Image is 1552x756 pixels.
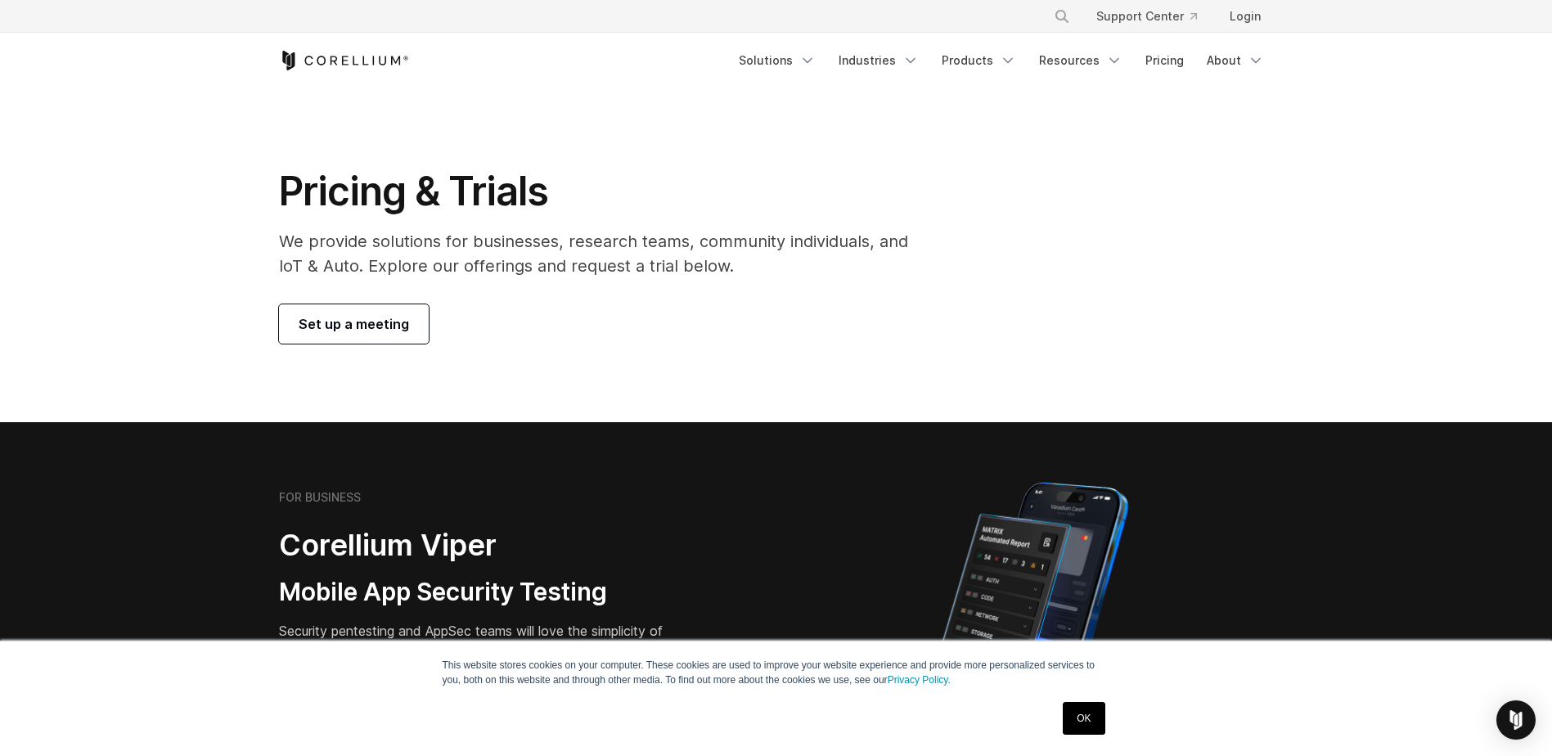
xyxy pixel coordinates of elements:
[1047,2,1077,31] button: Search
[1029,46,1132,75] a: Resources
[279,167,931,216] h1: Pricing & Trials
[1034,2,1274,31] div: Navigation Menu
[729,46,825,75] a: Solutions
[932,46,1026,75] a: Products
[279,229,931,278] p: We provide solutions for businesses, research teams, community individuals, and IoT & Auto. Explo...
[1197,46,1274,75] a: About
[299,314,409,334] span: Set up a meeting
[888,674,951,686] a: Privacy Policy.
[1496,700,1536,740] div: Open Intercom Messenger
[279,304,429,344] a: Set up a meeting
[1063,702,1104,735] a: OK
[1136,46,1194,75] a: Pricing
[729,46,1274,75] div: Navigation Menu
[279,577,698,608] h3: Mobile App Security Testing
[279,51,409,70] a: Corellium Home
[279,621,698,680] p: Security pentesting and AppSec teams will love the simplicity of automated report generation comb...
[443,658,1110,687] p: This website stores cookies on your computer. These cookies are used to improve your website expe...
[279,527,698,564] h2: Corellium Viper
[279,490,361,505] h6: FOR BUSINESS
[1217,2,1274,31] a: Login
[1083,2,1210,31] a: Support Center
[829,46,929,75] a: Industries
